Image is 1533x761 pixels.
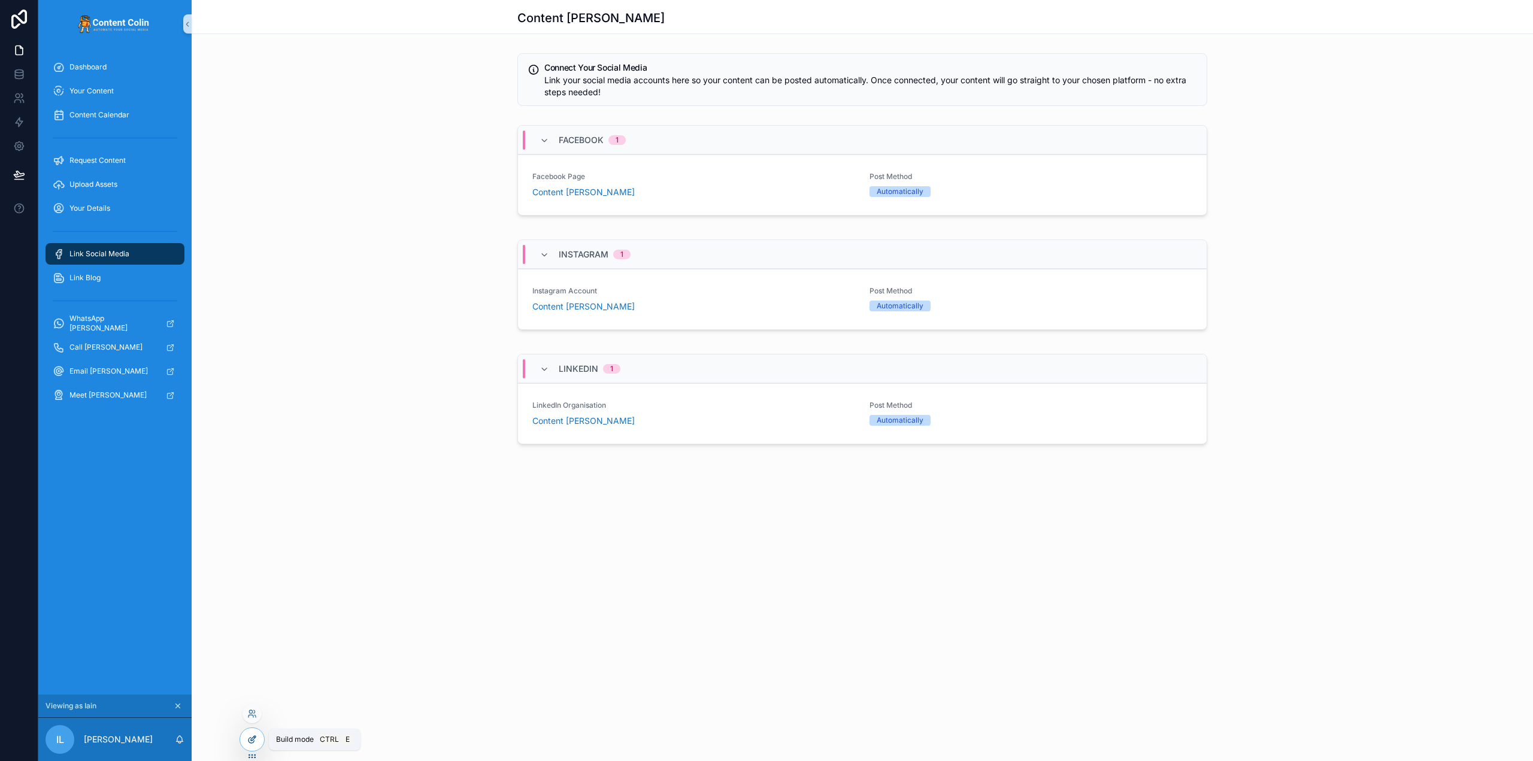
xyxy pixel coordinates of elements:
span: Instagram [559,248,608,260]
span: Call [PERSON_NAME] [69,342,143,352]
span: Dashboard [69,62,107,72]
div: Automatically [877,186,923,197]
a: Meet [PERSON_NAME] [46,384,184,406]
div: scrollable content [38,48,192,422]
span: Link Blog [69,273,101,283]
span: Upload Assets [69,180,117,189]
span: Ctrl [319,733,340,745]
span: Post Method [869,172,1192,181]
a: Content [PERSON_NAME] [532,415,635,427]
img: App logo [78,14,152,34]
a: Call [PERSON_NAME] [46,336,184,358]
a: WhatsApp [PERSON_NAME] [46,313,184,334]
span: Your Details [69,204,110,213]
span: Post Method [869,401,1192,410]
a: Request Content [46,150,184,171]
span: LinkedIn [559,363,598,375]
a: Your Details [46,198,184,219]
span: Facebook Page [532,172,855,181]
span: LinkedIn Organisation [532,401,855,410]
span: Link your social media accounts here so your content can be posted automatically. Once connected,... [544,75,1186,97]
div: Automatically [877,415,923,426]
span: Request Content [69,156,126,165]
a: Your Content [46,80,184,102]
a: Email [PERSON_NAME] [46,360,184,382]
a: Facebook PageContent [PERSON_NAME]Post MethodAutomatically [518,154,1207,215]
a: Content [PERSON_NAME] [532,186,635,198]
span: Instagram Account [532,286,855,296]
div: Link your social media accounts here so your content can be posted automatically. Once connected,... [544,74,1197,98]
span: E [343,735,352,744]
a: Link Blog [46,267,184,289]
span: IL [56,732,64,747]
span: Your Content [69,86,114,96]
a: Link Social Media [46,243,184,265]
a: Content [PERSON_NAME] [532,301,635,313]
a: Instagram AccountContent [PERSON_NAME]Post MethodAutomatically [518,269,1207,329]
a: Dashboard [46,56,184,78]
h5: Connect Your Social Media [544,63,1197,72]
div: 1 [610,364,613,374]
span: Content Calendar [69,110,129,120]
span: Post Method [869,286,1192,296]
span: Link Social Media [69,249,129,259]
a: Upload Assets [46,174,184,195]
span: Build mode [276,735,314,744]
span: Viewing as Iain [46,701,96,711]
h1: Content [PERSON_NAME] [517,10,665,26]
div: 1 [620,250,623,259]
span: Email [PERSON_NAME] [69,366,148,376]
p: [PERSON_NAME] [84,733,153,745]
div: Automatically [877,301,923,311]
span: Facebook [559,134,604,146]
span: Meet [PERSON_NAME] [69,390,147,400]
a: LinkedIn OrganisationContent [PERSON_NAME]Post MethodAutomatically [518,383,1207,444]
a: Content Calendar [46,104,184,126]
span: WhatsApp [PERSON_NAME] [69,314,156,333]
div: 1 [616,135,619,145]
